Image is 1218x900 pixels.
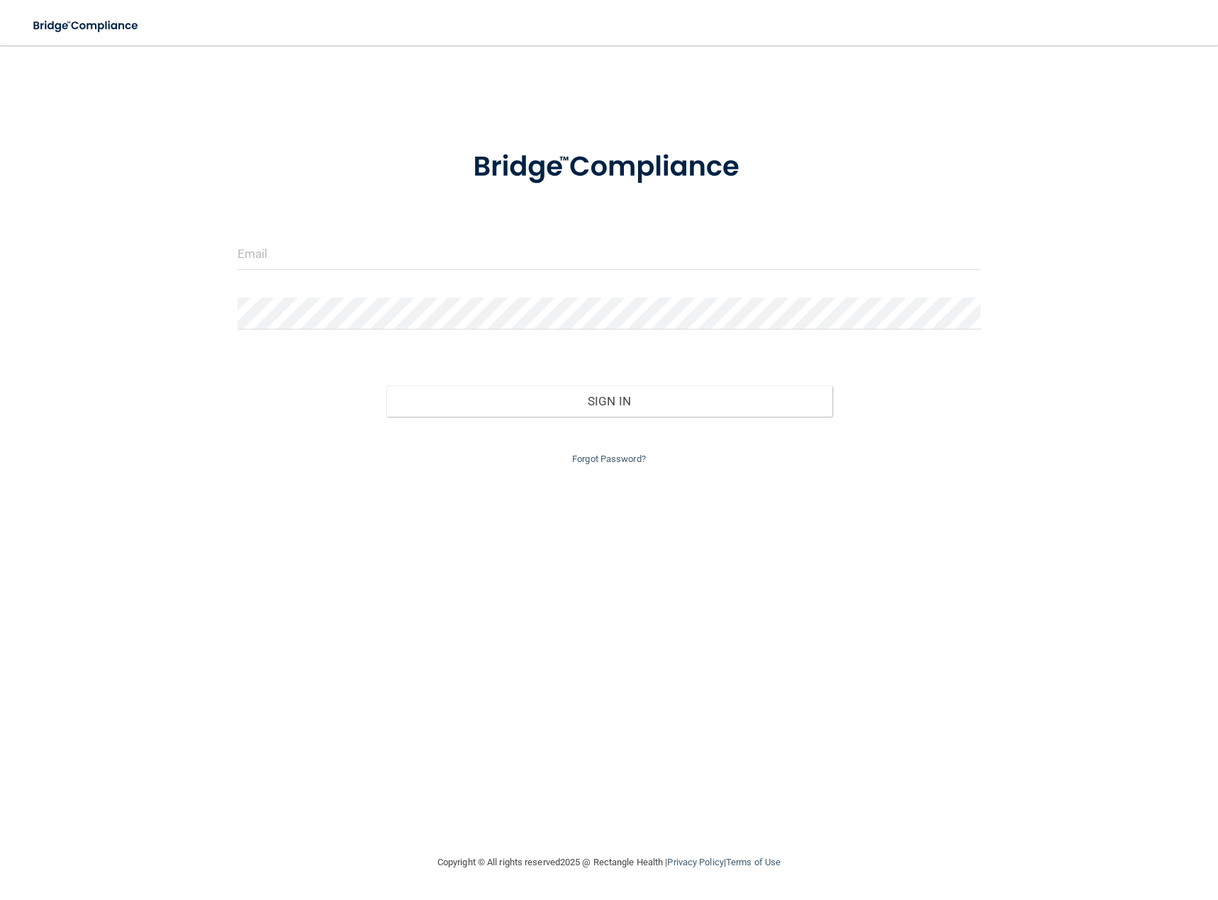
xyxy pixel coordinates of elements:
button: Sign In [386,386,832,417]
a: Privacy Policy [667,857,723,867]
div: Copyright © All rights reserved 2025 @ Rectangle Health | | [350,840,868,885]
a: Forgot Password? [572,454,646,464]
input: Email [238,238,980,270]
img: bridge_compliance_login_screen.278c3ca4.svg [444,130,774,204]
a: Terms of Use [726,857,781,867]
img: bridge_compliance_login_screen.278c3ca4.svg [21,11,152,40]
